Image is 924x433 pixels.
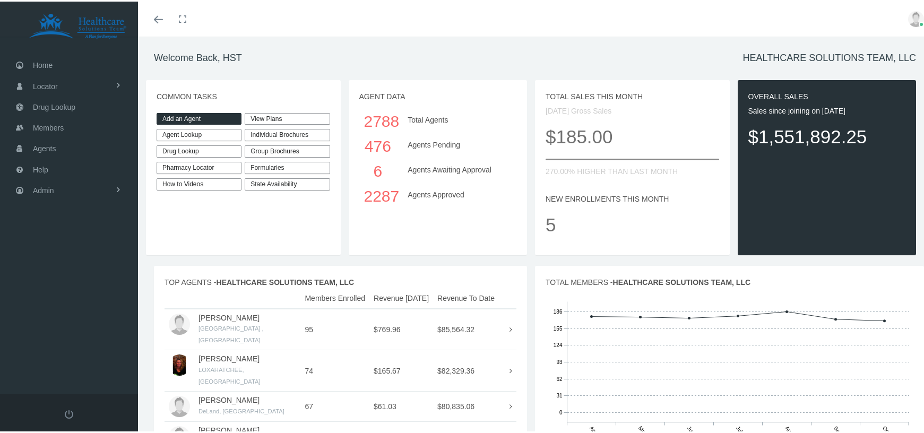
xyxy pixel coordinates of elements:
[33,179,54,199] span: Admin
[556,391,563,396] tspan: 31
[613,276,751,285] span: HEALTHCARE SOLUTIONS TEAM, LLC
[748,120,906,150] p: $1,551,892.25
[165,276,354,285] span: TOP AGENTS -
[157,111,241,124] a: Add an Agent
[300,390,369,420] td: 67
[559,408,563,413] tspan: 0
[245,177,330,189] a: State Availability
[748,89,906,101] p: OVERALL SALES
[198,365,260,383] small: LOXAHATCHEE, [GEOGRAPHIC_DATA]
[400,157,514,182] div: Agents Awaiting Approval
[546,120,719,150] p: $185.00
[33,96,75,116] span: Drug Lookup
[546,275,913,287] p: TOTAL MEMBERS -
[546,209,719,238] p: 5
[908,10,924,25] img: user-placeholder.jpg
[743,51,916,63] h1: HEALTHCARE SOLUTIONS TEAM, LLC
[198,312,260,321] a: [PERSON_NAME]
[198,406,284,413] small: DeLand, [GEOGRAPHIC_DATA]
[400,182,514,207] div: Agents Approved
[300,349,369,390] td: 74
[554,324,563,330] tspan: 155
[245,111,330,124] a: View Plans
[369,307,433,349] td: $769.96
[359,89,517,101] p: AGENT DATA
[33,137,56,157] span: Agents
[433,287,499,307] th: Revenue To Date
[364,132,392,157] div: 476
[433,390,499,420] td: $80,835.06
[33,75,58,95] span: Locator
[556,374,563,380] tspan: 62
[157,89,330,101] p: COMMON TASKS
[198,353,260,361] a: [PERSON_NAME]
[748,105,845,114] span: Sales since joining on [DATE]
[14,12,141,38] img: HEALTHCARE SOLUTIONS TEAM, LLC
[33,158,48,178] span: Help
[554,340,563,346] tspan: 124
[400,132,514,157] div: Agents Pending
[169,353,190,374] img: S_Profile_Picture_10259.jpg
[217,276,355,285] span: HEALTHCARE SOLUTIONS TEAM, LLC
[364,182,392,207] div: 2287
[364,107,392,132] div: 2788
[546,192,719,203] p: NEW ENROLLMENTS THIS MONTH
[369,287,433,307] th: Revenue [DATE]
[33,54,53,74] span: Home
[433,349,499,390] td: $82,329.36
[198,324,264,342] small: [GEOGRAPHIC_DATA] , [GEOGRAPHIC_DATA]
[300,307,369,349] td: 95
[433,307,499,349] td: $85,564.32
[554,307,563,313] tspan: 186
[400,107,514,132] div: Total Agents
[198,425,260,433] a: [PERSON_NAME]
[33,116,64,136] span: Members
[154,51,242,63] h1: Welcome Back, HST
[245,127,330,140] div: Individual Brochures
[369,349,433,390] td: $165.67
[546,166,678,174] span: 270.00% HIGHER THAN LAST MONTH
[300,287,369,307] th: Members Enrolled
[198,394,260,403] a: [PERSON_NAME]
[556,357,563,363] tspan: 93
[364,157,392,182] div: 6
[157,144,241,156] a: Drug Lookup
[157,127,241,140] a: Agent Lookup
[546,105,611,114] span: [DATE] Gross Sales
[546,89,719,101] p: TOTAL SALES THIS MONTH
[157,177,241,189] a: How to Videos
[245,160,330,172] div: Formularies
[369,390,433,420] td: $61.03
[157,160,241,172] a: Pharmacy Locator
[245,144,330,156] div: Group Brochures
[169,312,190,333] img: user-placeholder.jpg
[169,394,190,415] img: user-placeholder.jpg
